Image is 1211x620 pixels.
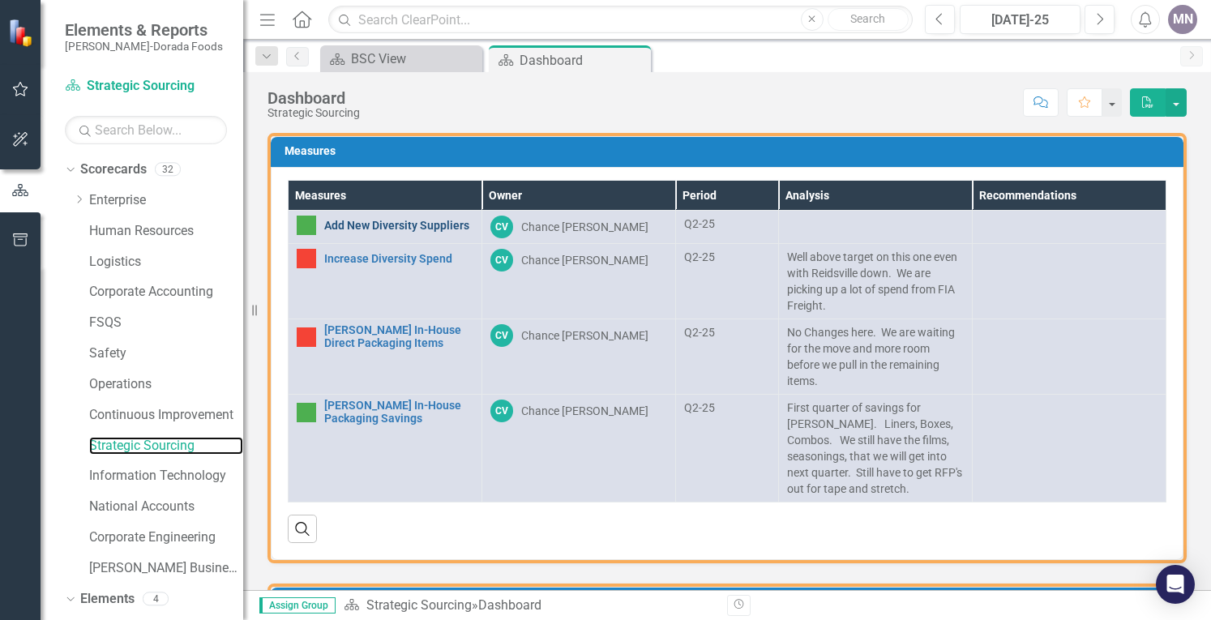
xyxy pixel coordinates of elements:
[89,437,243,455] a: Strategic Sourcing
[89,406,243,425] a: Continuous Improvement
[520,50,647,71] div: Dashboard
[89,375,243,394] a: Operations
[297,249,316,268] img: Below Plan
[297,327,316,347] img: Below Plan
[324,220,473,232] a: Add New Diversity Suppliers
[684,324,771,340] div: Q2-25
[65,77,227,96] a: Strategic Sourcing
[324,400,473,425] a: [PERSON_NAME] In-House Packaging Savings
[684,400,771,416] div: Q2-25
[351,49,478,69] div: BSC View
[490,400,513,422] div: CV
[89,528,243,547] a: Corporate Engineering
[490,216,513,238] div: CV
[259,597,336,614] span: Assign Group
[80,160,147,179] a: Scorecards
[478,597,541,613] div: Dashboard
[297,403,316,422] img: Above Target
[1156,565,1195,604] div: Open Intercom Messenger
[89,314,243,332] a: FSQS
[328,6,913,34] input: Search ClearPoint...
[89,222,243,241] a: Human Resources
[684,216,771,232] div: Q2-25
[89,283,243,301] a: Corporate Accounting
[267,107,360,119] div: Strategic Sourcing
[80,590,135,609] a: Elements
[521,327,648,344] div: Chance [PERSON_NAME]
[89,498,243,516] a: National Accounts
[267,89,360,107] div: Dashboard
[285,145,1175,157] h3: Measures
[787,324,964,389] p: No Changes here. We are waiting for the move and more room before we pull in the remaining items.
[8,18,36,46] img: ClearPoint Strategy
[89,253,243,272] a: Logistics
[89,559,243,578] a: [PERSON_NAME] Business Unit
[324,49,478,69] a: BSC View
[65,20,223,40] span: Elements & Reports
[828,8,909,31] button: Search
[684,249,771,265] div: Q2-25
[521,219,648,235] div: Chance [PERSON_NAME]
[960,5,1080,34] button: [DATE]-25
[297,216,316,235] img: Above Target
[65,116,227,144] input: Search Below...
[324,253,473,265] a: Increase Diversity Spend
[965,11,1075,30] div: [DATE]-25
[155,163,181,177] div: 32
[344,596,715,615] div: »
[89,191,243,210] a: Enterprise
[65,40,223,53] small: [PERSON_NAME]-Dorada Foods
[850,12,885,25] span: Search
[787,400,964,497] p: First quarter of savings for [PERSON_NAME]. Liners, Boxes, Combos. We still have the films, seaso...
[490,249,513,272] div: CV
[490,324,513,347] div: CV
[521,252,648,268] div: Chance [PERSON_NAME]
[89,467,243,485] a: Information Technology
[787,249,964,314] p: Well above target on this one even with Reidsville down. We are picking up a lot of spend from FI...
[89,344,243,363] a: Safety
[521,403,648,419] div: Chance [PERSON_NAME]
[1168,5,1197,34] button: MN
[366,597,472,613] a: Strategic Sourcing
[143,592,169,606] div: 4
[324,324,473,349] a: [PERSON_NAME] In-House Direct Packaging Items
